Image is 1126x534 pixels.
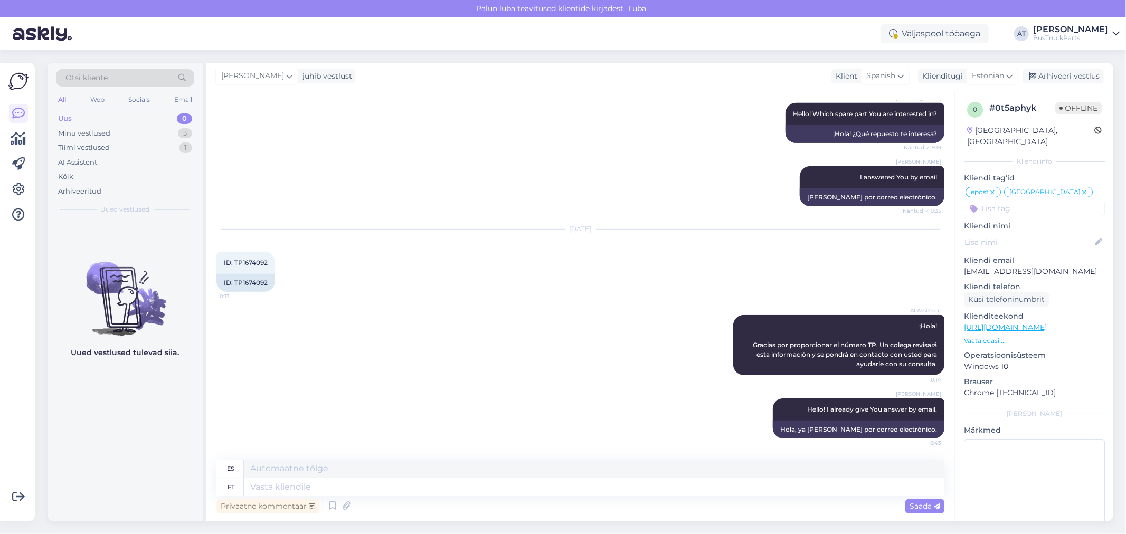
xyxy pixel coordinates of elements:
[216,274,275,292] div: ID: TP1674092
[989,102,1055,115] div: # 0t5aphyk
[1023,69,1104,83] div: Arhiveeri vestlus
[786,125,944,143] div: ¡Hola! ¿Qué repuesto te interesa?
[807,405,937,413] span: Hello! I already give You answer by email.
[753,322,939,368] span: ¡Hola! Gracias por proporcionar el número TP. Un colega revisará esta información y se pondrá en ...
[221,70,284,82] span: [PERSON_NAME]
[964,236,1093,248] input: Lisa nimi
[964,201,1105,216] input: Lisa tag
[967,125,1094,147] div: [GEOGRAPHIC_DATA], [GEOGRAPHIC_DATA]
[902,376,941,384] span: 0:14
[800,188,944,206] div: [PERSON_NAME] por correo electrónico.
[896,390,941,398] span: [PERSON_NAME]
[964,221,1105,232] p: Kliendi nimi
[58,113,72,124] div: Uus
[1014,26,1029,41] div: AT
[964,361,1105,372] p: Windows 10
[964,292,1049,307] div: Küsi telefoninumbrit
[224,259,268,266] span: ID: TP1674092
[56,93,68,107] div: All
[58,186,101,197] div: Arhiveeritud
[298,71,352,82] div: juhib vestlust
[964,266,1105,277] p: [EMAIL_ADDRESS][DOMAIN_NAME]
[216,499,319,513] div: Privaatne kommentaar
[172,93,194,107] div: Email
[220,292,259,300] span: 0:13
[973,106,977,113] span: 0
[964,322,1047,332] a: [URL][DOMAIN_NAME]
[793,110,937,118] span: Hello! Which spare part You are interested in?
[964,409,1105,418] div: [PERSON_NAME]
[896,158,941,166] span: [PERSON_NAME]
[1033,25,1120,42] a: [PERSON_NAME]BusTruckParts
[48,243,203,338] img: No chats
[626,4,650,13] span: Luba
[910,501,940,511] span: Saada
[902,307,941,314] span: AI Assistent
[964,350,1105,361] p: Operatsioonisüsteem
[65,72,108,83] span: Otsi kliente
[58,171,73,182] div: Kõik
[964,387,1105,398] p: Chrome [TECHNICAL_ID]
[971,189,989,195] span: epost
[58,142,110,153] div: Tiimi vestlused
[58,128,110,139] div: Minu vestlused
[902,439,941,447] span: 8:43
[964,255,1105,266] p: Kliendi email
[881,24,989,43] div: Väljaspool tööaega
[1009,189,1081,195] span: [GEOGRAPHIC_DATA]
[126,93,152,107] div: Socials
[71,347,179,358] p: Uued vestlused tulevad siia.
[58,157,97,168] div: AI Assistent
[1033,34,1108,42] div: BusTruckParts
[1055,102,1102,114] span: Offline
[179,142,192,153] div: 1
[216,224,944,234] div: [DATE]
[964,376,1105,387] p: Brauser
[964,173,1105,184] p: Kliendi tag'id
[902,207,941,215] span: Nähtud ✓ 9:35
[88,93,107,107] div: Web
[178,128,192,139] div: 3
[866,70,895,82] span: Spanish
[964,336,1105,346] p: Vaata edasi ...
[964,311,1105,322] p: Klienditeekond
[964,157,1105,166] div: Kliendi info
[972,70,1004,82] span: Estonian
[902,144,941,151] span: Nähtud ✓ 9:19
[228,460,235,478] div: es
[1033,25,1108,34] div: [PERSON_NAME]
[964,425,1105,436] p: Märkmed
[101,205,150,214] span: Uued vestlused
[8,71,29,91] img: Askly Logo
[860,173,937,181] span: I answered You by email
[918,71,963,82] div: Klienditugi
[773,421,944,438] div: Hola, ya [PERSON_NAME] por correo electrónico.
[228,478,234,496] div: et
[831,71,857,82] div: Klient
[964,281,1105,292] p: Kliendi telefon
[177,113,192,124] div: 0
